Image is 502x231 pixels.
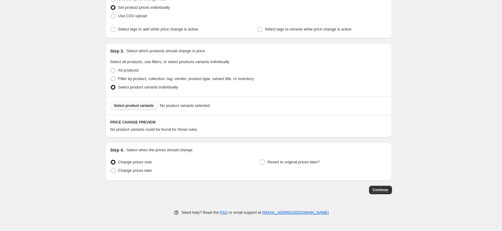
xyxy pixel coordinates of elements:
[160,103,210,109] span: No product variants selected
[118,68,139,72] span: All products
[118,160,152,164] span: Change prices now
[110,59,229,64] span: Select all products, use filters, or select products variants individually
[228,210,262,215] span: or email support at
[118,27,198,31] span: Select tags to add while price change is active
[262,210,329,215] a: [EMAIL_ADDRESS][DOMAIN_NAME]
[126,147,192,153] p: Select when the prices should change
[110,48,124,54] h2: Step 3.
[118,76,254,81] span: Filter by product, collection, tag, vendor, product type, variant title, or inventory
[114,103,154,108] span: Select product variants
[369,186,392,194] button: Continue
[118,5,170,10] span: Set product prices individually
[118,85,178,89] span: Select product variants individually
[267,160,320,164] span: Revert to original prices later?
[126,48,205,54] p: Select which products should change in price
[118,14,147,18] span: Use CSV upload
[110,101,158,110] button: Select product variants
[373,188,388,192] span: Continue
[220,210,228,215] a: FAQ
[110,120,387,125] h6: PRICE CHANGE PREVIEW
[110,147,124,153] h2: Step 4.
[110,127,198,132] span: No product variants could be found for those rules.
[265,27,352,31] span: Select tags to remove while price change is active
[118,168,152,173] span: Change prices later
[182,210,220,215] span: Need help? Read the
